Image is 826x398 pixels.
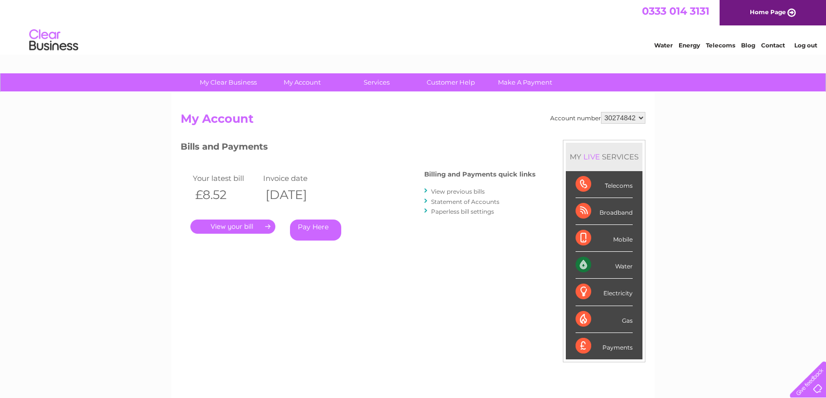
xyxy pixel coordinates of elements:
[431,188,485,195] a: View previous bills
[576,306,633,333] div: Gas
[181,112,645,131] h2: My Account
[576,279,633,306] div: Electricity
[261,172,331,185] td: Invoice date
[679,42,700,49] a: Energy
[576,198,633,225] div: Broadband
[190,172,261,185] td: Your latest bill
[794,42,817,49] a: Log out
[576,333,633,359] div: Payments
[262,73,343,91] a: My Account
[485,73,565,91] a: Make A Payment
[761,42,785,49] a: Contact
[706,42,735,49] a: Telecoms
[576,252,633,279] div: Water
[190,220,275,234] a: .
[290,220,341,241] a: Pay Here
[181,140,536,157] h3: Bills and Payments
[581,152,602,161] div: LIVE
[411,73,491,91] a: Customer Help
[188,73,268,91] a: My Clear Business
[190,185,261,205] th: £8.52
[550,112,645,124] div: Account number
[741,42,755,49] a: Blog
[261,185,331,205] th: [DATE]
[642,5,709,17] a: 0333 014 3131
[336,73,417,91] a: Services
[431,208,494,215] a: Paperless bill settings
[566,143,642,171] div: MY SERVICES
[576,171,633,198] div: Telecoms
[654,42,673,49] a: Water
[576,225,633,252] div: Mobile
[424,171,536,178] h4: Billing and Payments quick links
[183,5,644,47] div: Clear Business is a trading name of Verastar Limited (registered in [GEOGRAPHIC_DATA] No. 3667643...
[431,198,499,205] a: Statement of Accounts
[29,25,79,55] img: logo.png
